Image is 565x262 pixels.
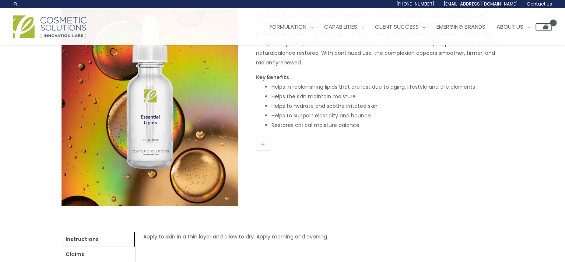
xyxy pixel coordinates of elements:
a: Client Success [369,16,431,38]
a: About Us [491,16,536,38]
li: Helps to support elasticity and bounce [271,111,503,120]
li: Restores critical moisture balance [271,120,503,130]
span: [PHONE_NUMBER] [396,1,435,7]
span: Formulation [270,23,306,31]
a: Formulation [264,16,319,38]
li: Helps to hydrate and soothe irritated skin [271,101,503,111]
span: renewed. [278,59,302,66]
span: Client Success [375,23,419,31]
span: Capabilities [324,23,357,31]
a: Capabilities [319,16,369,38]
a: + [256,138,270,151]
nav: Site Navigation [259,16,552,38]
span: [EMAIL_ADDRESS][DOMAIN_NAME] [443,1,518,7]
span: Contact Us [527,1,552,7]
a: Instructions [62,232,135,247]
a: View Shopping Cart, empty [536,23,552,31]
li: Helps in replenishing lipids that are lost due to aging, lifestyle and the elements [271,82,503,92]
strong: Key Benefits [256,74,289,81]
p: Apply to skin in a thin layer and allow to dry. Apply morning and evening. [143,232,496,241]
span: balance restored. With continued use, the complexion appears smoother, firmer, and radiantly [256,49,495,66]
a: Search icon link [13,1,19,7]
span: About Us [496,23,523,31]
span: Emerging Brands [436,23,485,31]
li: Helps the skin maintain moisture [271,92,503,101]
img: Cosmetic Solutions Logo [13,15,87,38]
a: Claims [62,247,135,262]
a: Emerging Brands [431,16,491,38]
